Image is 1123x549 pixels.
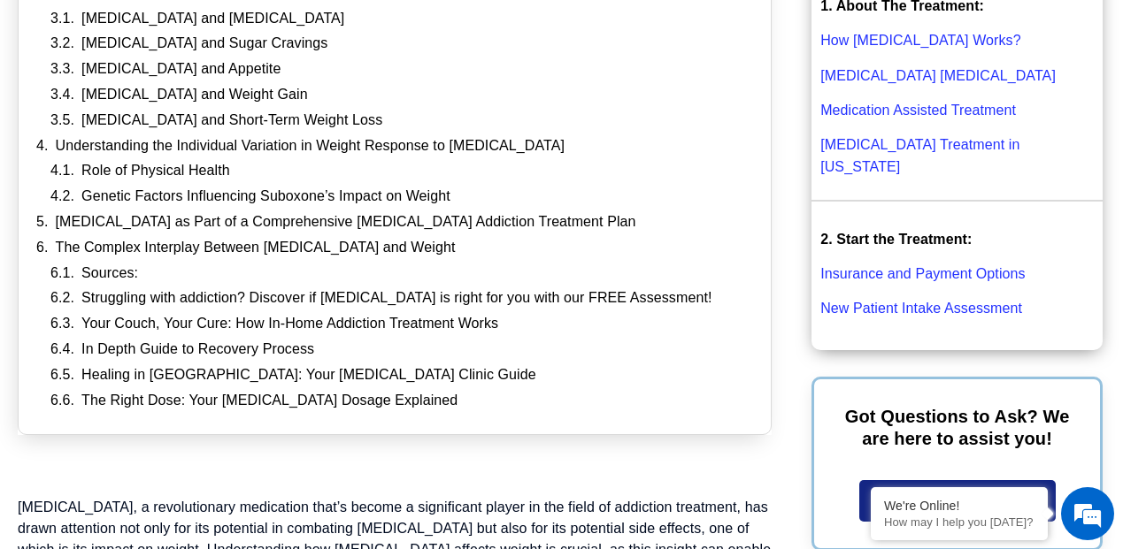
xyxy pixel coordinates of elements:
[841,406,1073,450] p: Got Questions to Ask? We are here to assist you!
[81,289,711,308] a: Struggling with addiction? Discover if [MEDICAL_DATA] is right for you with our FREE Assessment!
[81,111,382,130] a: [MEDICAL_DATA] and Short-Term Weight Loss
[81,86,308,104] a: [MEDICAL_DATA] and Weight Gain
[56,137,565,156] a: Understanding the Individual Variation in Weight Response to [MEDICAL_DATA]
[820,232,972,247] strong: 2. Start the Treatment:
[820,266,1025,281] a: Insurance and Payment Options
[81,187,450,206] a: Genetic Factors Influencing Suboxone’s Impact on Weight
[884,499,1035,513] div: We're Online!
[81,366,536,385] a: Healing in [GEOGRAPHIC_DATA]: Your [MEDICAL_DATA] Clinic Guide
[820,33,1021,48] a: How [MEDICAL_DATA] Works?
[56,213,636,232] a: [MEDICAL_DATA] as Part of a Comprehensive [MEDICAL_DATA] Addiction Treatment Plan
[81,392,458,410] a: The Right Dose: Your [MEDICAL_DATA] Dosage Explained
[820,137,1019,174] a: [MEDICAL_DATA] Treatment in [US_STATE]
[81,34,327,53] a: [MEDICAL_DATA] and Sugar Cravings
[81,60,281,79] a: [MEDICAL_DATA] and Appetite
[81,264,138,283] a: Sources:
[81,162,230,180] a: Role of Physical Health
[884,515,1035,529] p: How may I help you today?
[56,239,456,257] a: The Complex Interplay Between [MEDICAL_DATA] and Weight
[81,10,344,28] a: [MEDICAL_DATA] and [MEDICAL_DATA]
[820,103,1016,118] a: Medication Assisted Treatment
[81,340,314,359] a: In Depth Guide to Recovery Process
[820,301,1022,316] a: New Patient Intake Assessment
[859,480,1056,522] a: Call [PHONE_NUMBER]
[820,68,1056,83] a: [MEDICAL_DATA] [MEDICAL_DATA]
[81,315,498,333] a: Your Couch, Your Cure: How In-Home Addiction Treatment Works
